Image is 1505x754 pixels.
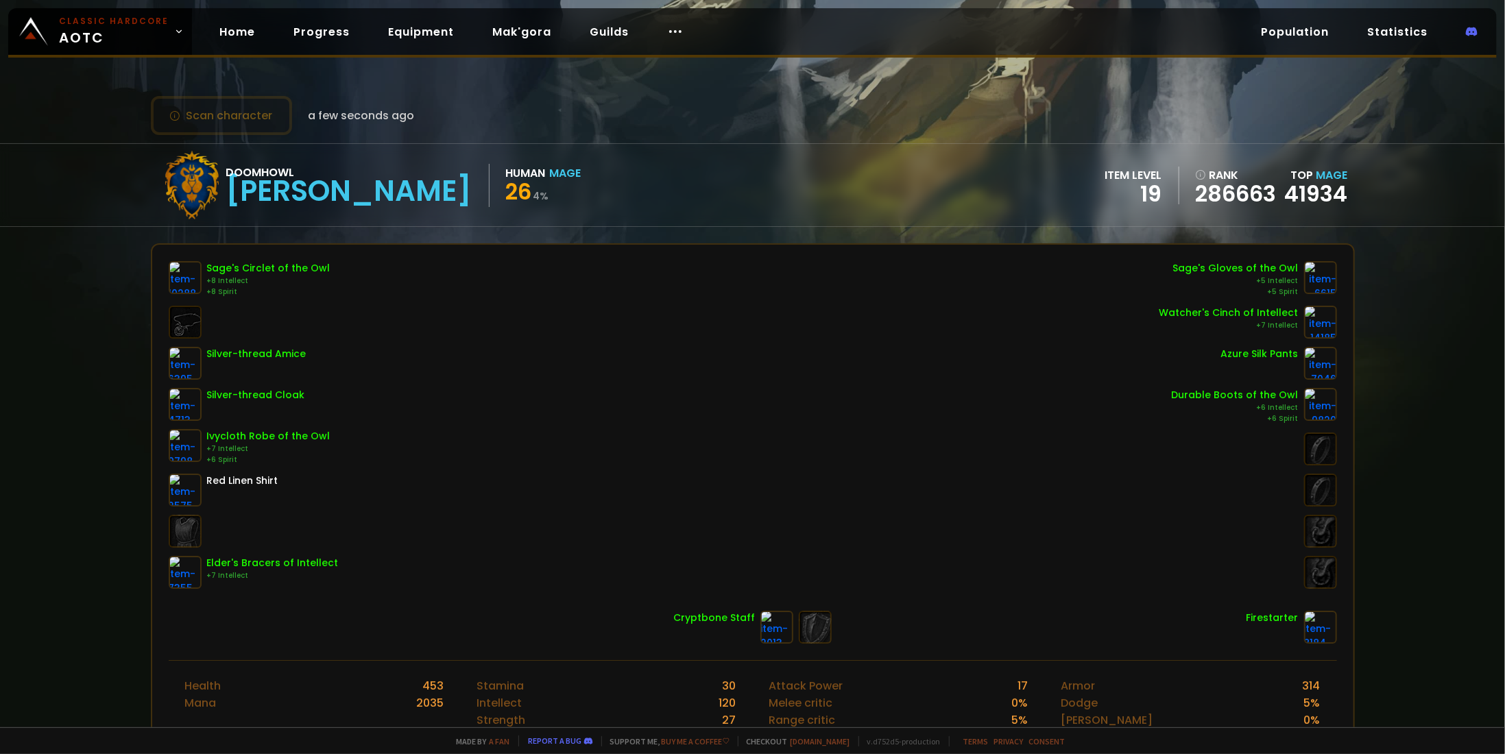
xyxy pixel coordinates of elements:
div: Intellect [477,694,522,712]
a: Equipment [377,18,465,46]
a: Home [208,18,266,46]
div: Cryptbone Staff [673,611,755,625]
img: item-9820 [1304,388,1337,421]
a: Terms [963,736,989,746]
div: 19 [1105,184,1162,204]
span: AOTC [59,15,169,48]
div: Armor [1061,677,1096,694]
div: Firestarter [1247,611,1299,625]
span: v. d752d5 - production [858,736,941,746]
div: Stamina [477,677,525,694]
div: [PERSON_NAME] [226,181,472,202]
div: Mana [185,694,217,712]
div: Human [506,165,546,182]
div: 120 [719,694,736,712]
div: Health [185,677,221,694]
span: 26 [506,176,532,207]
small: 4 % [533,189,549,203]
span: a few seconds ago [309,107,415,124]
small: Classic Hardcore [59,15,169,27]
div: +5 Spirit [1173,287,1299,297]
div: 17 [1018,677,1028,694]
img: item-7046 [1304,347,1337,380]
div: Doomhowl [226,164,472,181]
div: +7 Intellect [1159,320,1299,331]
div: 30 [723,677,736,694]
div: +8 Intellect [207,276,330,287]
a: Consent [1029,736,1065,746]
div: Silver-thread Cloak [207,388,305,402]
div: Ivycloth Robe of the Owl [207,429,330,443]
img: item-6615 [1304,261,1337,294]
div: Melee critic [769,694,833,712]
a: [DOMAIN_NAME] [791,736,850,746]
img: item-14185 [1304,306,1337,339]
span: Checkout [738,736,850,746]
img: item-7355 [169,556,202,589]
div: [PERSON_NAME] [1061,712,1153,729]
div: Red Linen Shirt [207,474,278,488]
a: 286663 [1196,184,1277,204]
div: Top [1285,167,1348,184]
span: Mage [1316,167,1348,183]
div: +7 Intellect [207,443,330,454]
a: Classic HardcoreAOTC [8,8,192,55]
span: Support me, [601,736,730,746]
a: Mak'gora [481,18,562,46]
a: Statistics [1356,18,1438,46]
img: item-2575 [169,474,202,507]
a: Privacy [994,736,1024,746]
img: item-4713 [169,388,202,421]
div: Elder's Bracers of Intellect [207,556,339,570]
span: Made by [448,736,510,746]
div: Attack Power [769,677,843,694]
div: Range critic [769,712,836,729]
a: 41934 [1285,178,1348,209]
div: +8 Spirit [207,287,330,297]
div: 27 [723,712,736,729]
div: Azure Silk Pants [1221,347,1299,361]
div: 0 % [1012,694,1028,712]
div: Watcher's Cinch of Intellect [1159,306,1299,320]
div: Silver-thread Amice [207,347,306,361]
img: item-8184 [1304,611,1337,644]
a: Buy me a coffee [662,736,730,746]
div: +7 Intellect [207,570,339,581]
div: +6 Spirit [207,454,330,465]
img: item-9798 [169,429,202,462]
div: Sage's Circlet of the Owl [207,261,330,276]
div: item level [1105,167,1162,184]
img: item-2013 [760,611,793,644]
div: 2035 [417,694,444,712]
div: Sage's Gloves of the Owl [1173,261,1299,276]
a: Report a bug [529,735,582,746]
div: 453 [423,677,444,694]
a: Guilds [579,18,640,46]
div: Dodge [1061,694,1098,712]
a: a fan [490,736,510,746]
img: item-6395 [169,347,202,380]
div: 314 [1303,677,1321,694]
div: 5 % [1012,712,1028,729]
a: Population [1250,18,1340,46]
div: Durable Boots of the Owl [1172,388,1299,402]
div: Mage [550,165,581,182]
div: 0 % [1304,712,1321,729]
div: +6 Spirit [1172,413,1299,424]
div: rank [1196,167,1277,184]
div: +5 Intellect [1173,276,1299,287]
div: +6 Intellect [1172,402,1299,413]
div: Strength [477,712,526,729]
button: Scan character [151,96,292,135]
div: 5 % [1304,694,1321,712]
img: item-10288 [169,261,202,294]
a: Progress [282,18,361,46]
